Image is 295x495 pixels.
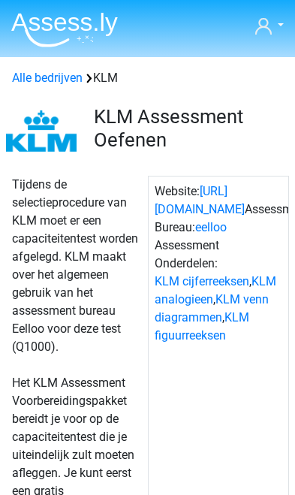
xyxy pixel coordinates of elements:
a: [URL][DOMAIN_NAME] [155,184,245,216]
div: KLM [6,69,289,87]
a: KLM figuurreeksen [155,310,249,343]
img: Assessly [11,12,118,47]
a: KLM cijferreeksen [155,274,249,288]
a: eelloo [195,220,227,234]
h3: KLM Assessment Oefenen [94,105,278,151]
a: KLM analogieen [155,274,276,306]
a: Alle bedrijven [12,71,83,85]
a: KLM venn diagrammen [155,292,269,324]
